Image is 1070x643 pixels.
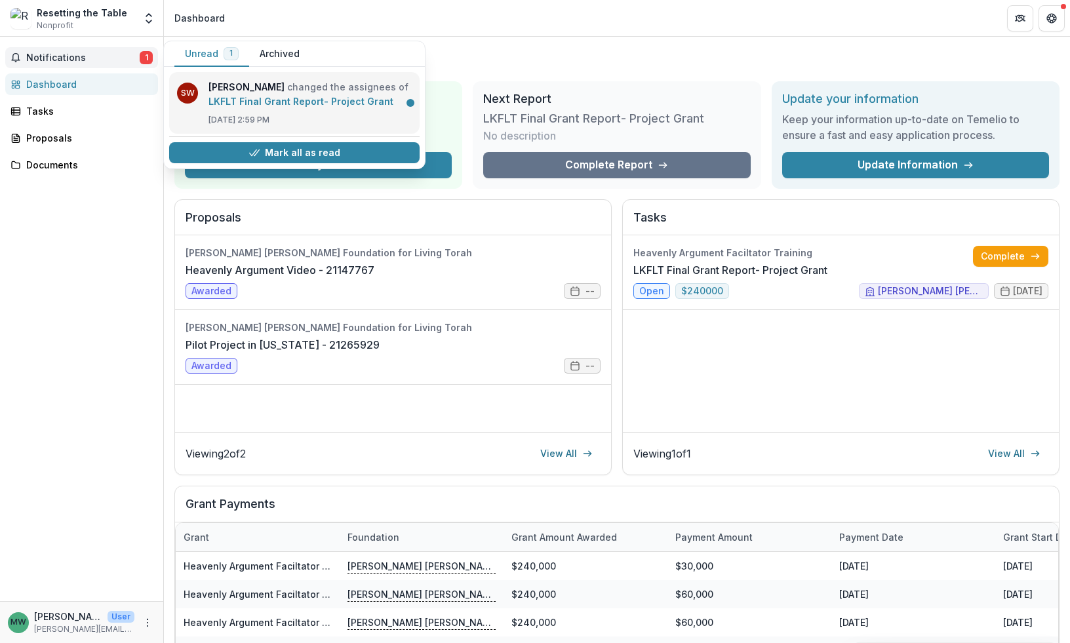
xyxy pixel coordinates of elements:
[140,5,158,31] button: Open entity switcher
[831,523,995,551] div: Payment date
[667,523,831,551] div: Payment Amount
[483,152,750,178] a: Complete Report
[208,96,393,107] a: LKFLT Final Grant Report- Project Grant
[184,617,360,628] a: Heavenly Argument Faciltator Training
[782,111,1049,143] h3: Keep your information up-to-date on Temelio to ensure a fast and easy application process.
[504,580,667,608] div: $240,000
[26,52,140,64] span: Notifications
[782,152,1049,178] a: Update Information
[176,523,340,551] div: Grant
[176,530,217,544] div: Grant
[340,530,407,544] div: Foundation
[37,6,127,20] div: Resetting the Table
[184,589,360,600] a: Heavenly Argument Faciltator Training
[186,210,601,235] h2: Proposals
[34,610,102,623] p: [PERSON_NAME]
[831,580,995,608] div: [DATE]
[504,523,667,551] div: Grant amount awarded
[483,111,704,126] h3: LKFLT Final Grant Report- Project Grant
[1039,5,1065,31] button: Get Help
[186,497,1048,522] h2: Grant Payments
[633,446,691,461] p: Viewing 1 of 1
[174,47,1060,71] h1: Dashboard
[483,92,750,106] h2: Next Report
[26,104,148,118] div: Tasks
[483,128,556,144] p: No description
[186,262,374,278] a: Heavenly Argument Video - 21147767
[667,580,831,608] div: $60,000
[980,443,1048,464] a: View All
[26,131,148,145] div: Proposals
[140,51,153,64] span: 1
[831,530,911,544] div: Payment date
[140,615,155,631] button: More
[10,8,31,29] img: Resetting the Table
[831,608,995,636] div: [DATE]
[26,77,148,91] div: Dashboard
[208,80,412,109] p: changed the assignees of
[169,9,230,28] nav: breadcrumb
[532,443,601,464] a: View All
[504,608,667,636] div: $240,000
[249,41,310,67] button: Archived
[504,530,625,544] div: Grant amount awarded
[34,623,134,635] p: [PERSON_NAME][EMAIL_ADDRESS][DOMAIN_NAME]
[10,618,26,627] div: Melissa Weintraub
[5,47,158,68] button: Notifications1
[5,100,158,122] a: Tasks
[169,142,420,163] button: Mark all as read
[504,552,667,580] div: $240,000
[184,560,360,572] a: Heavenly Argument Faciltator Training
[5,127,158,149] a: Proposals
[186,337,380,353] a: Pilot Project in [US_STATE] - 21265929
[37,20,73,31] span: Nonprofit
[174,41,249,67] button: Unread
[347,587,496,601] p: [PERSON_NAME] [PERSON_NAME] Foundation for Living Torah
[1007,5,1033,31] button: Partners
[667,552,831,580] div: $30,000
[633,210,1048,235] h2: Tasks
[782,92,1049,106] h2: Update your information
[667,608,831,636] div: $60,000
[667,530,761,544] div: Payment Amount
[347,558,496,573] p: [PERSON_NAME] [PERSON_NAME] Foundation for Living Torah
[340,523,504,551] div: Foundation
[831,552,995,580] div: [DATE]
[5,154,158,176] a: Documents
[26,158,148,172] div: Documents
[633,262,827,278] a: LKFLT Final Grant Report- Project Grant
[973,246,1048,267] a: Complete
[5,73,158,95] a: Dashboard
[229,49,233,58] span: 1
[108,611,134,623] p: User
[347,615,496,629] p: [PERSON_NAME] [PERSON_NAME] Foundation for Living Torah
[174,11,225,25] div: Dashboard
[186,446,246,461] p: Viewing 2 of 2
